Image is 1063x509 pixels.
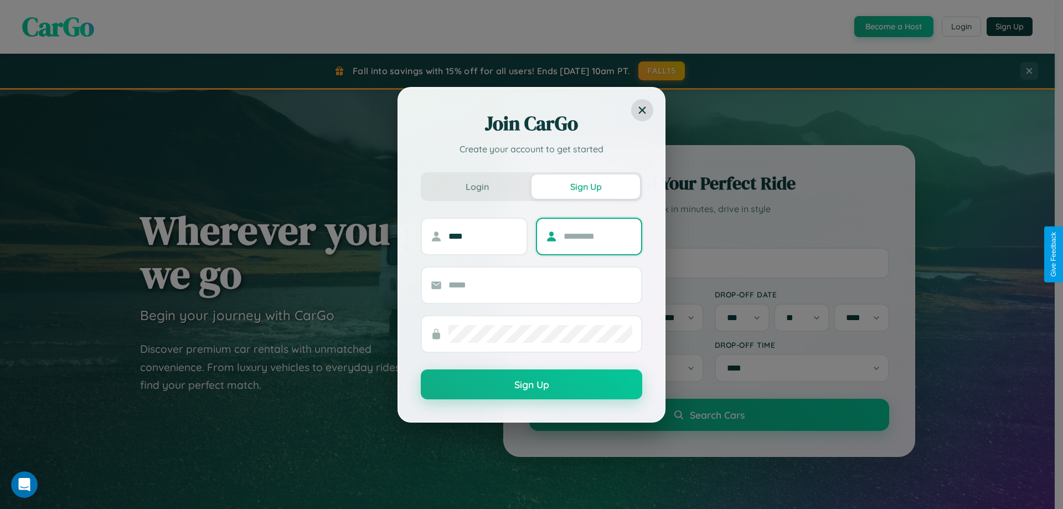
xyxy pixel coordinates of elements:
button: Sign Up [421,369,642,399]
h2: Join CarGo [421,110,642,137]
button: Sign Up [531,174,640,199]
iframe: Intercom live chat [11,471,38,498]
p: Create your account to get started [421,142,642,156]
div: Give Feedback [1050,232,1057,277]
button: Login [423,174,531,199]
